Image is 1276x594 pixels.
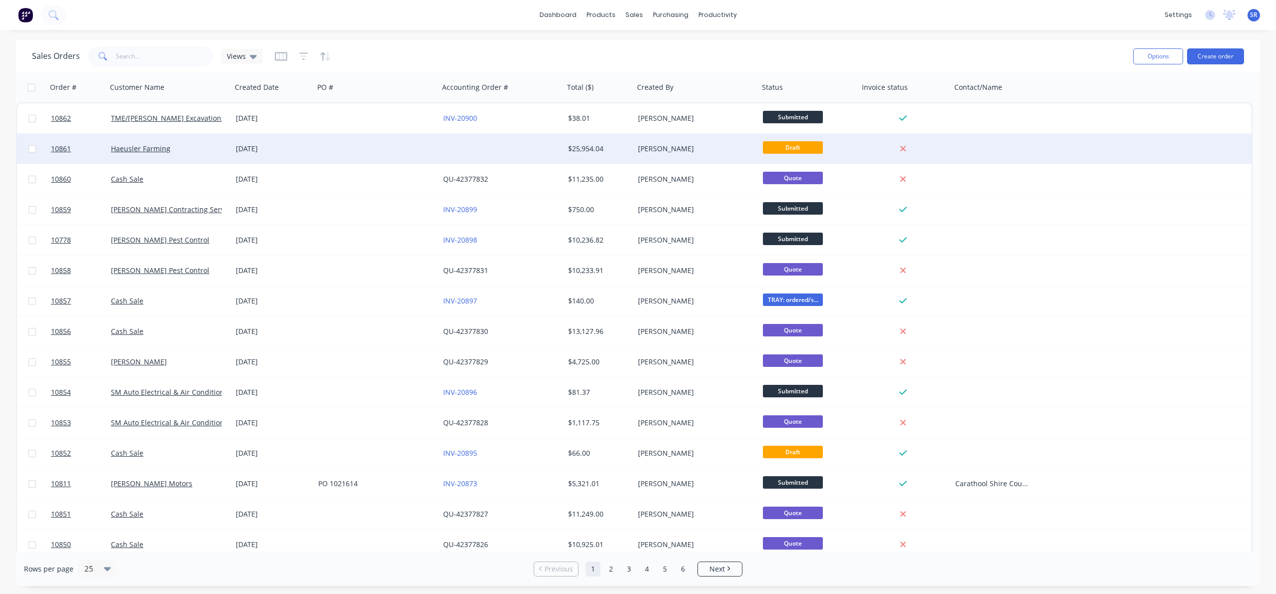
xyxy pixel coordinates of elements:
[111,174,143,184] a: Cash Sale
[1187,48,1244,64] button: Create order
[443,296,477,305] a: INV-20897
[638,357,749,367] div: [PERSON_NAME]
[51,103,111,133] a: 10862
[51,205,71,215] span: 10859
[32,51,80,61] h1: Sales Orders
[442,82,508,92] div: Accounting Order #
[763,537,823,550] span: Quote
[638,509,749,519] div: [PERSON_NAME]
[568,326,627,336] div: $13,127.96
[763,446,823,458] span: Draft
[763,141,823,154] span: Draft
[236,509,310,519] div: [DATE]
[763,202,823,215] span: Submitted
[763,294,823,306] span: TRAY: ordered/s...
[51,144,71,154] span: 10861
[443,113,477,123] a: INV-20900
[763,172,823,184] span: Quote
[50,82,76,92] div: Order #
[954,82,1002,92] div: Contact/Name
[111,357,167,366] a: [PERSON_NAME]
[535,7,582,22] a: dashboard
[568,235,627,245] div: $10,236.82
[638,113,749,123] div: [PERSON_NAME]
[236,540,310,550] div: [DATE]
[763,111,823,123] span: Submitted
[236,113,310,123] div: [DATE]
[763,324,823,336] span: Quote
[568,509,627,519] div: $11,249.00
[545,564,573,574] span: Previous
[51,448,71,458] span: 10852
[111,235,209,245] a: [PERSON_NAME] Pest Control
[111,296,143,305] a: Cash Sale
[638,387,749,397] div: [PERSON_NAME]
[568,540,627,550] div: $10,925.01
[236,357,310,367] div: [DATE]
[638,235,749,245] div: [PERSON_NAME]
[51,408,111,438] a: 10853
[638,540,749,550] div: [PERSON_NAME]
[111,205,237,214] a: [PERSON_NAME] Contracting Services
[227,51,246,61] span: Views
[51,266,71,276] span: 10858
[18,7,33,22] img: Factory
[862,82,908,92] div: Invoice status
[318,479,429,489] div: PO 1021614
[568,113,627,123] div: $38.01
[24,564,73,574] span: Rows per page
[236,387,310,397] div: [DATE]
[530,562,746,577] ul: Pagination
[235,82,279,92] div: Created Date
[762,82,783,92] div: Status
[51,113,71,123] span: 10862
[1133,48,1183,64] button: Options
[443,266,488,275] a: QU-42377831
[534,564,578,574] a: Previous page
[763,233,823,245] span: Submitted
[111,448,143,458] a: Cash Sale
[51,387,71,397] span: 10854
[443,509,488,519] a: QU-42377827
[763,507,823,519] span: Quote
[236,326,310,336] div: [DATE]
[111,266,209,275] a: [PERSON_NAME] Pest Control
[568,174,627,184] div: $11,235.00
[317,82,333,92] div: PO #
[51,134,111,164] a: 10861
[621,7,648,22] div: sales
[51,326,71,336] span: 10856
[51,418,71,428] span: 10853
[236,174,310,184] div: [DATE]
[1160,7,1197,22] div: settings
[568,448,627,458] div: $66.00
[51,509,71,519] span: 10851
[657,562,672,577] a: Page 5
[111,387,235,397] a: SM Auto Electrical & Air Conditioning
[443,479,477,488] a: INV-20873
[443,448,477,458] a: INV-20895
[51,540,71,550] span: 10850
[567,82,594,92] div: Total ($)
[568,296,627,306] div: $140.00
[51,235,71,245] span: 10778
[51,469,111,499] a: 10811
[638,144,749,154] div: [PERSON_NAME]
[638,326,749,336] div: [PERSON_NAME]
[763,415,823,428] span: Quote
[568,387,627,397] div: $81.37
[638,266,749,276] div: [PERSON_NAME]
[622,562,637,577] a: Page 3
[638,479,749,489] div: [PERSON_NAME]
[51,438,111,468] a: 10852
[955,479,1032,489] div: Carathool Shire Council
[111,418,235,427] a: SM Auto Electrical & Air Conditioning
[111,144,170,153] a: Haeusler Farming
[568,357,627,367] div: $4,725.00
[51,164,111,194] a: 10860
[236,266,310,276] div: [DATE]
[698,564,742,574] a: Next page
[604,562,619,577] a: Page 2
[51,479,71,489] span: 10811
[51,225,111,255] a: 10778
